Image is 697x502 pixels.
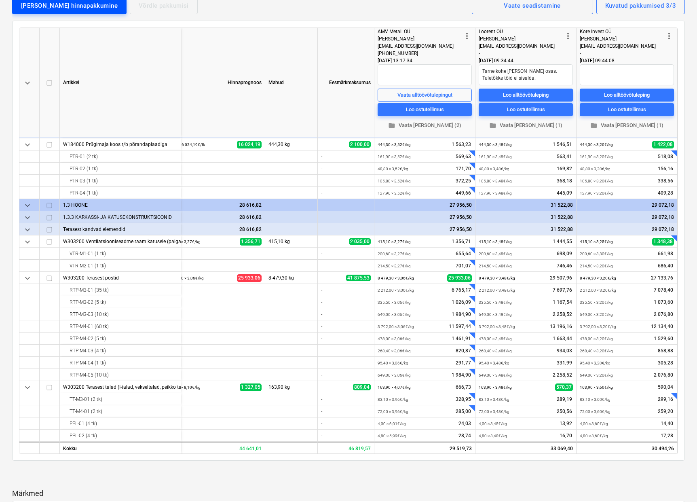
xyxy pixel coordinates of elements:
[580,385,613,390] small: 163,90 × 3,60€ / kg
[580,199,674,211] div: 29 072,18
[604,90,650,100] div: Loo alltöövõtuleping
[23,225,32,234] span: keyboard_arrow_down
[63,211,177,223] div: 1.3.3 KARKASSI- JA KATUSEKONSTRUKTSIOONID
[63,150,177,163] div: PTR-01 (2 tk)
[63,175,177,187] div: PTR-03 (1 tk)
[378,119,472,132] button: Vaata [PERSON_NAME] (2)
[318,369,374,381] div: -
[378,324,414,329] small: 3 792,00 × 3,06€ / kg
[479,276,515,280] small: 8 479,30 × 3,48€ / kg
[353,384,371,390] span: 809,04
[580,191,613,195] small: 127,90 × 3,20€ / kg
[318,28,374,137] div: Eesmärkmaksumus
[580,35,664,42] div: [PERSON_NAME]
[318,357,374,369] div: -
[349,141,371,148] span: 2 100,00
[240,383,262,391] span: 1 327,05
[556,165,573,172] span: 169,82
[318,284,374,296] div: -
[381,121,469,130] span: Vaata [PERSON_NAME] (2)
[657,347,674,354] span: 858,88
[479,361,509,365] small: 95,40 × 3,48€ / kg
[580,103,674,116] button: Loo ostutellimus
[23,237,32,246] span: keyboard_arrow_down
[378,288,414,292] small: 2 212,00 × 3,06€ / kg
[455,347,472,354] span: 820,87
[265,272,318,284] div: 8 479,30 kg
[580,57,674,64] div: [DATE] 09:44:08
[479,43,555,49] span: [EMAIL_ADDRESS][DOMAIN_NAME]
[378,155,411,159] small: 161,90 × 3,52€ / kg
[318,320,374,333] div: -
[451,299,472,305] span: 1 026,09
[549,274,573,281] span: 29 507,96
[318,296,374,308] div: -
[318,163,374,175] div: -
[60,441,181,453] div: Kokku
[378,276,414,280] small: 8 479,30 × 3,06€ / kg
[479,57,573,64] div: [DATE] 09:34:44
[580,397,610,402] small: 83,10 × 3,60€ / kg
[479,211,573,223] div: 31 522,88
[479,142,512,147] small: 444,30 × 3,48€ / kg
[167,385,201,390] small: 163,90 × 8,10€ / kg
[23,140,32,149] span: keyboard_arrow_down
[479,239,512,244] small: 415,10 × 3,48€ / kg
[479,349,512,353] small: 268,40 × 3,48€ / kg
[580,300,613,305] small: 335,50 × 3,20€ / kg
[455,189,472,196] span: 449,66
[580,223,674,235] div: 29 072,18
[63,381,177,393] div: W303200 Terasest talad (I-talad, vekseltalad, peikko talad)
[580,89,674,102] button: Loo alltöövõtuleping
[451,141,472,148] span: 1 563,23
[455,396,472,402] span: 328,95
[63,308,177,320] div: RTP-M3-03 (10 tk)
[479,103,573,116] button: Loo ostutellimus
[479,324,515,329] small: 3 792,00 × 3,48€ / kg
[657,359,674,366] span: 305,28
[378,179,411,183] small: 105,80 × 3,52€ / kg
[503,90,549,100] div: Loo alltöövõtuleping
[397,90,452,100] div: Vaata alltöövõtulepingut
[63,163,177,175] div: PTR-02 (1 tk)
[63,430,177,442] div: PPL-02 (4 tk)
[652,237,674,245] span: 1 348,38
[378,300,411,305] small: 335,50 × 3,06€ / kg
[653,371,674,378] span: 2 076,80
[378,28,462,35] div: AMV Metall OÜ
[63,405,177,417] div: TT-M4-01 (2 tk)
[653,311,674,318] span: 2 076,80
[556,262,573,269] span: 746,46
[240,237,262,245] span: 1 356,71
[479,264,512,268] small: 214,50 × 3,48€ / kg
[489,122,496,129] span: folder
[580,119,674,132] button: Vaata [PERSON_NAME] (1)
[378,167,408,171] small: 48,80 × 3,52€ / kg
[580,409,610,414] small: 72,00 × 3,60€ / kg
[318,417,374,430] div: -
[580,337,613,341] small: 478,00 × 3,20€ / kg
[563,31,573,41] span: more_vert
[580,324,616,329] small: 3 792,00 × 3,20€ / kg
[580,276,616,280] small: 8 479,30 × 3,20€ / kg
[378,239,411,244] small: 415,10 × 3,27€ / kg
[378,422,406,426] small: 4,00 × 6,01€ / kg
[374,441,475,453] div: 29 519,73
[447,274,472,282] span: 25 933,06
[660,432,674,439] span: 17,28
[455,383,472,390] span: 666,73
[63,235,177,247] div: W303200 Ventilatsiooniseadme raam katusele (paigaldusega)
[608,105,646,114] div: Loo ostutellimus
[265,381,318,393] div: 163,90 kg
[580,434,608,438] small: 4,80 × 3,60€ / kg
[552,141,573,148] span: 1 546,51
[664,31,674,41] span: more_vert
[479,312,512,317] small: 649,00 × 3,48€ / kg
[167,211,262,223] div: 28 616,82
[378,385,411,390] small: 163,90 × 4,07€ / kg
[580,312,613,317] small: 649,00 × 3,20€ / kg
[475,441,577,453] div: 33 069,40
[378,409,408,414] small: 72,00 × 3,96€ / kg
[63,345,177,357] div: RTP-M4-03 (4 tk)
[318,260,374,272] div: -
